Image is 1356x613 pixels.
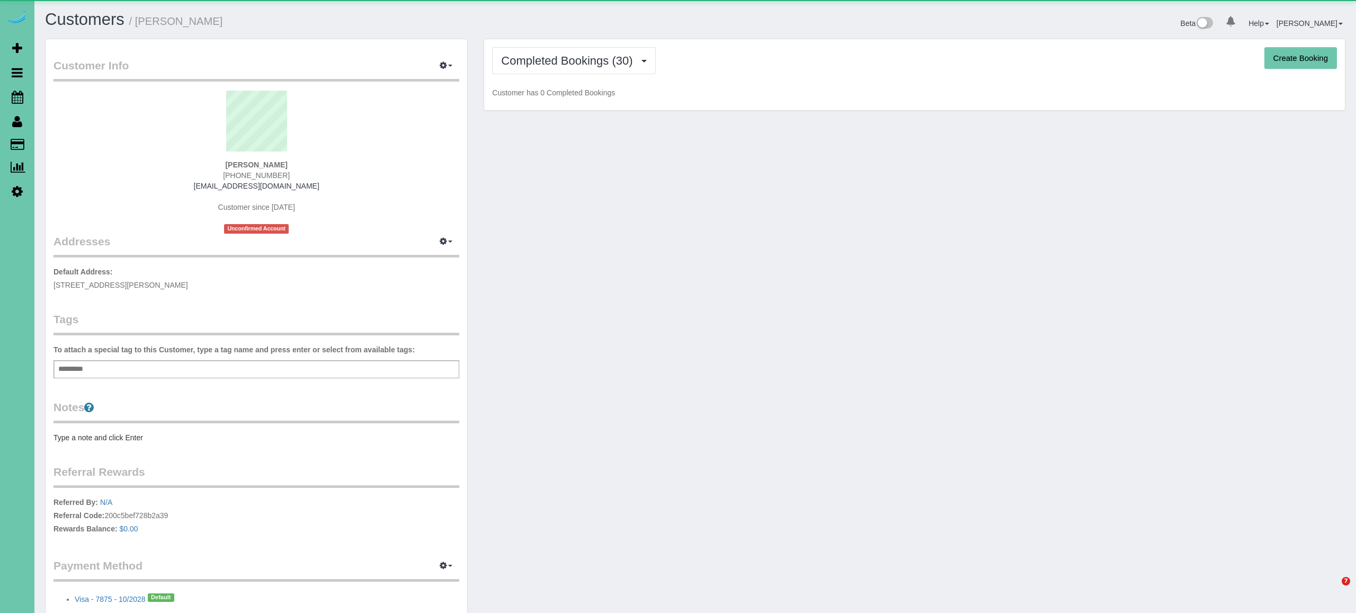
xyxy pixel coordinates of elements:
[1248,19,1269,28] a: Help
[53,58,459,82] legend: Customer Info
[1320,577,1345,602] iframe: Intercom live chat
[75,595,146,603] a: Visa - 7875 - 10/2028
[1277,19,1343,28] a: [PERSON_NAME]
[6,11,28,25] img: Automaid Logo
[224,224,289,233] span: Unconfirmed Account
[492,87,1337,98] p: Customer has 0 Completed Bookings
[194,182,319,190] a: [EMAIL_ADDRESS][DOMAIN_NAME]
[53,523,118,534] label: Rewards Balance:
[53,510,104,521] label: Referral Code:
[53,399,459,423] legend: Notes
[45,10,124,29] a: Customers
[492,47,655,74] button: Completed Bookings (30)
[53,281,188,289] span: [STREET_ADDRESS][PERSON_NAME]
[1342,577,1350,585] span: 7
[120,525,138,533] a: $0.00
[129,15,223,27] small: / [PERSON_NAME]
[223,171,290,180] span: [PHONE_NUMBER]
[1181,19,1214,28] a: Beta
[53,344,415,355] label: To attach a special tag to this Customer, type a tag name and press enter or select from availabl...
[53,497,459,537] p: 200c5bef728b2a39
[148,593,174,602] span: Default
[225,161,287,169] strong: [PERSON_NAME]
[53,432,459,443] pre: Type a note and click Enter
[53,464,459,488] legend: Referral Rewards
[501,54,638,67] span: Completed Bookings (30)
[53,312,459,335] legend: Tags
[218,203,295,211] span: Customer since [DATE]
[1264,47,1337,69] button: Create Booking
[53,497,98,508] label: Referred By:
[53,558,459,582] legend: Payment Method
[100,498,112,507] a: N/A
[1196,17,1213,31] img: New interface
[53,266,113,277] label: Default Address:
